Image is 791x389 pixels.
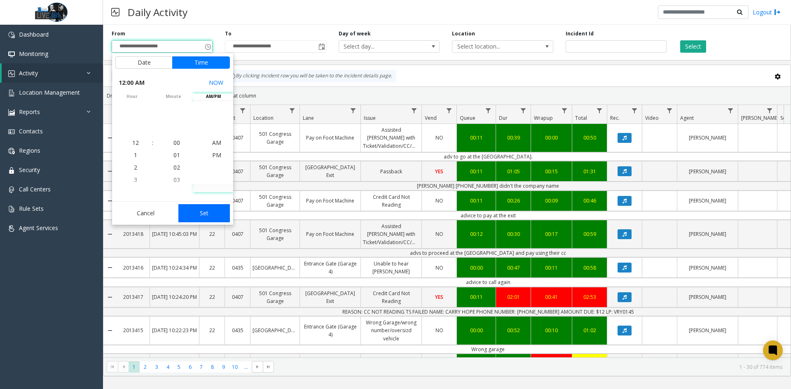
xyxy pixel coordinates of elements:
[8,186,15,193] img: 'icon'
[254,363,261,370] span: Go to the next page
[225,228,250,240] a: 0407
[225,70,396,82] div: By clicking Incident row you will be taken to the incident details page.
[117,262,150,274] a: 2013416
[8,109,15,116] img: 'icon'
[498,230,529,238] div: 00:30
[8,128,15,135] img: 'icon'
[279,363,782,370] kendo-pager-info: 1 - 30 of 774 items
[225,132,250,144] a: 0407
[263,361,274,373] span: Go to the last page
[199,324,225,336] a: 22
[459,168,494,175] div: 00:11
[572,195,607,207] a: 00:46
[207,361,218,373] span: Page 8
[574,134,605,142] div: 00:50
[19,127,43,135] span: Contacts
[572,324,607,336] a: 01:02
[677,291,738,303] a: [PERSON_NAME]
[677,195,738,207] a: [PERSON_NAME]
[533,134,570,142] div: 00:00
[241,361,252,373] span: Page 11
[459,230,494,238] div: 00:12
[435,168,443,175] span: YES
[574,293,605,301] div: 02:53
[152,139,153,147] div: :
[317,41,326,52] span: Toggle popup
[250,128,300,148] a: 501 Congress Garage
[774,8,781,16] img: logout
[103,89,791,103] div: Drag a column header and drop it here to group by that column
[457,195,496,207] a: 00:11
[103,217,117,252] a: Collapse Details
[574,197,605,205] div: 00:46
[422,195,456,207] a: NO
[533,168,570,175] div: 00:15
[533,230,570,238] div: 00:17
[103,105,791,357] div: Data table
[435,231,443,238] span: NO
[103,121,117,155] a: Collapse Details
[361,165,421,177] a: Passback
[496,324,531,336] a: 00:52
[112,93,152,100] span: hour
[534,114,553,121] span: Wrapup
[117,291,150,303] a: 2013417
[452,41,533,52] span: Select location...
[199,291,225,303] a: 22
[483,105,494,116] a: Queue Filter Menu
[19,224,58,232] span: Agent Services
[531,195,572,207] a: 00:09
[172,56,230,69] button: Time tab
[203,41,212,52] span: Toggle popup
[677,132,738,144] a: [PERSON_NAME]
[572,262,607,274] a: 00:58
[19,50,48,58] span: Monitoring
[212,151,221,159] span: PM
[103,188,117,214] a: Collapse Details
[19,166,40,174] span: Security
[119,77,145,89] span: 12:00 AM
[680,114,694,121] span: Agent
[498,293,529,301] div: 02:01
[250,161,300,181] a: 501 Congress Garage
[178,204,230,222] button: Set
[574,168,605,175] div: 01:31
[162,361,173,373] span: Page 4
[457,228,496,240] a: 00:12
[115,56,173,69] button: Date tab
[422,324,456,336] a: NO
[457,291,496,303] a: 00:11
[677,228,738,240] a: [PERSON_NAME]
[435,264,443,271] span: NO
[225,30,232,37] label: To
[364,114,376,121] span: Issue
[19,147,40,154] span: Regions
[199,262,225,274] a: 22
[250,287,300,307] a: 501 Congress Garage
[339,41,419,52] span: Select day...
[250,262,300,274] a: [GEOGRAPHIC_DATA]
[225,291,250,303] a: 0407
[361,258,421,277] a: Unable to hear [PERSON_NAME]
[103,254,117,281] a: Collapse Details
[677,262,738,274] a: [PERSON_NAME]
[339,30,371,37] label: Day of week
[103,284,117,310] a: Collapse Details
[225,165,250,177] a: 0407
[265,363,272,370] span: Go to the last page
[151,361,162,373] span: Page 3
[173,139,180,147] span: 00
[574,230,605,238] div: 00:59
[185,361,196,373] span: Page 6
[252,361,263,373] span: Go to the next page
[425,114,437,121] span: Vend
[19,185,51,193] span: Call Centers
[435,134,443,141] span: NO
[459,326,494,334] div: 00:00
[496,132,531,144] a: 00:39
[422,132,456,144] a: NO
[225,262,250,274] a: 0435
[531,262,572,274] a: 00:11
[444,105,455,116] a: Vend Filter Menu
[8,90,15,96] img: 'icon'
